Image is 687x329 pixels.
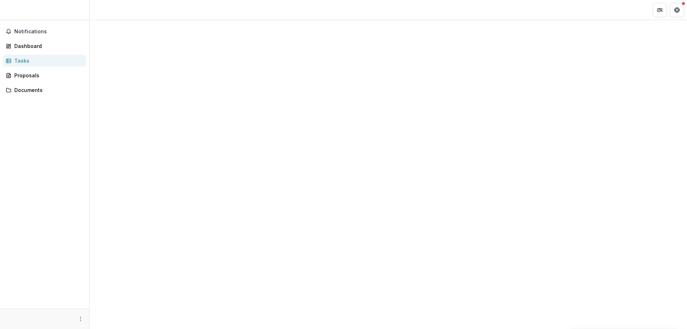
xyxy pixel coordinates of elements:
button: Notifications [3,26,86,37]
a: Tasks [3,55,86,67]
div: Tasks [14,57,81,64]
div: Proposals [14,72,81,79]
a: Documents [3,84,86,96]
div: Documents [14,86,81,94]
button: More [76,315,85,323]
a: Dashboard [3,40,86,52]
button: Partners [653,3,667,17]
span: Notifications [14,29,83,35]
a: Proposals [3,69,86,81]
button: Get Help [670,3,684,17]
div: Dashboard [14,42,81,50]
